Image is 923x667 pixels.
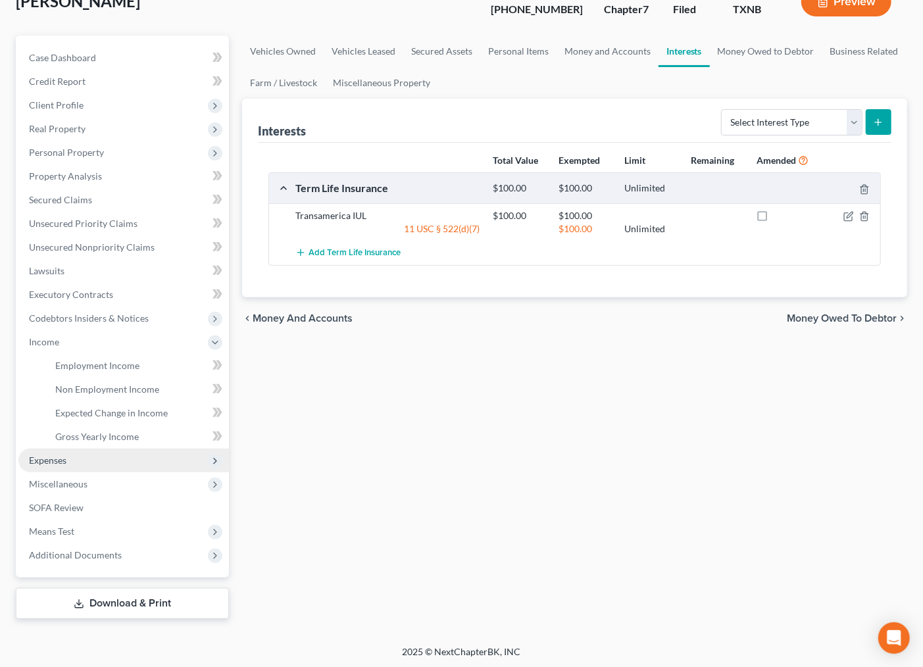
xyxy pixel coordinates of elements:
a: Unsecured Nonpriority Claims [18,235,229,259]
a: Credit Report [18,70,229,93]
strong: Amended [757,155,796,166]
span: Secured Claims [29,194,92,205]
button: Add Term Life Insurance [295,241,401,265]
span: Money and Accounts [253,313,353,324]
a: Employment Income [45,354,229,378]
div: $100.00 [552,222,618,235]
span: Miscellaneous [29,478,87,489]
div: Filed [673,2,712,17]
div: Term Life Insurance [289,181,486,195]
div: 11 USC § 522(d)(7) [289,222,486,235]
strong: Exempted [559,155,600,166]
div: Interests [258,123,306,139]
span: Client Profile [29,99,84,111]
a: Interests [659,36,710,67]
span: Gross Yearly Income [55,431,139,442]
span: Personal Property [29,147,104,158]
div: TXNB [733,2,780,17]
a: Case Dashboard [18,46,229,70]
a: Unsecured Priority Claims [18,212,229,235]
strong: Total Value [493,155,538,166]
span: Money Owed to Debtor [787,313,897,324]
a: Secured Claims [18,188,229,212]
a: Gross Yearly Income [45,425,229,449]
span: Employment Income [55,360,139,371]
span: Income [29,336,59,347]
button: chevron_left Money and Accounts [242,313,353,324]
a: Expected Change in Income [45,401,229,425]
a: Money Owed to Debtor [710,36,822,67]
span: Real Property [29,123,86,134]
span: Executory Contracts [29,289,113,300]
span: SOFA Review [29,502,84,513]
a: Secured Assets [403,36,480,67]
button: Money Owed to Debtor chevron_right [787,313,907,324]
div: $100.00 [552,209,618,222]
a: Executory Contracts [18,283,229,307]
span: Case Dashboard [29,52,96,63]
div: Chapter [604,2,652,17]
a: Vehicles Owned [242,36,324,67]
span: Unsecured Nonpriority Claims [29,241,155,253]
span: Unsecured Priority Claims [29,218,137,229]
span: Means Test [29,526,74,537]
a: SOFA Review [18,496,229,520]
div: Transamerica IUL [289,209,486,222]
span: Non Employment Income [55,383,159,395]
a: Vehicles Leased [324,36,403,67]
i: chevron_right [897,313,907,324]
div: [PHONE_NUMBER] [491,2,583,17]
i: chevron_left [242,313,253,324]
a: Non Employment Income [45,378,229,401]
a: Farm / Livestock [242,67,325,99]
strong: Limit [625,155,646,166]
span: Additional Documents [29,549,122,560]
span: Lawsuits [29,265,64,276]
span: Expenses [29,455,66,466]
a: Property Analysis [18,164,229,188]
span: Credit Report [29,76,86,87]
span: Codebtors Insiders & Notices [29,312,149,324]
div: $100.00 [486,209,552,222]
span: Property Analysis [29,170,102,182]
a: Miscellaneous Property [325,67,438,99]
div: Unlimited [618,222,684,235]
a: Personal Items [480,36,557,67]
div: Unlimited [618,182,684,195]
span: 7 [643,3,649,15]
a: Download & Print [16,588,229,619]
div: Open Intercom Messenger [878,622,910,654]
a: Lawsuits [18,259,229,283]
strong: Remaining [691,155,734,166]
div: $100.00 [486,182,552,195]
span: Expected Change in Income [55,407,168,418]
div: $100.00 [552,182,618,195]
a: Business Related [822,36,907,67]
a: Money and Accounts [557,36,659,67]
span: Add Term Life Insurance [309,248,401,259]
